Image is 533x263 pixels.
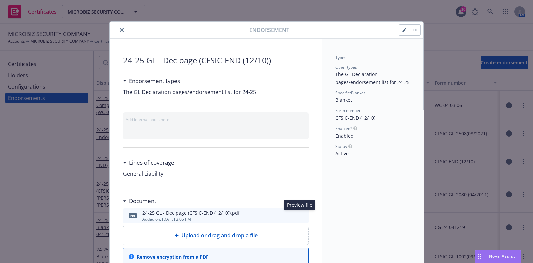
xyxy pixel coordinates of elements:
[335,150,349,157] span: Active
[284,200,315,210] div: Preview file
[335,144,347,149] span: Status
[335,97,352,103] span: Blanket
[335,133,354,139] span: Enabled
[126,117,172,122] span: Add internal notes here...
[118,26,126,34] button: close
[123,226,309,245] div: Upload or drag and drop a file
[335,108,361,113] span: Form number
[475,250,521,263] button: Nova Assist
[489,253,515,259] span: Nova Assist
[142,216,240,222] div: Added on: [DATE] 3:05 PM
[129,213,137,218] span: pdf
[181,231,258,239] span: Upload or drag and drop a file
[129,77,180,85] h3: Endorsement types
[123,158,174,167] div: Lines of coverage
[299,212,306,220] button: preview file
[335,115,375,121] span: CFSIC-END (12/10)
[123,197,156,205] div: Document
[335,126,352,131] span: Enabled?
[249,26,289,34] span: Endorsement
[123,55,309,66] span: 24-25 GL - Dec page (CFSIC-END (12/10))
[123,170,309,178] span: General Liability
[129,197,156,205] h3: Document
[137,253,209,260] div: Remove encryption from a PDF
[335,90,365,96] span: Specific/Blanket
[123,88,256,96] span: The GL Declaration pages/endorsement list for 24-25
[288,212,293,220] button: download file
[475,250,484,263] div: Drag to move
[335,55,346,60] span: Types
[335,71,410,85] span: The GL Declaration pages/endorsement list for 24-25
[123,77,180,85] div: Endorsement types
[142,209,240,216] div: 24-25 GL - Dec page (CFSIC-END (12/10)).pdf
[335,64,357,70] span: Other types
[129,158,174,167] h3: Lines of coverage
